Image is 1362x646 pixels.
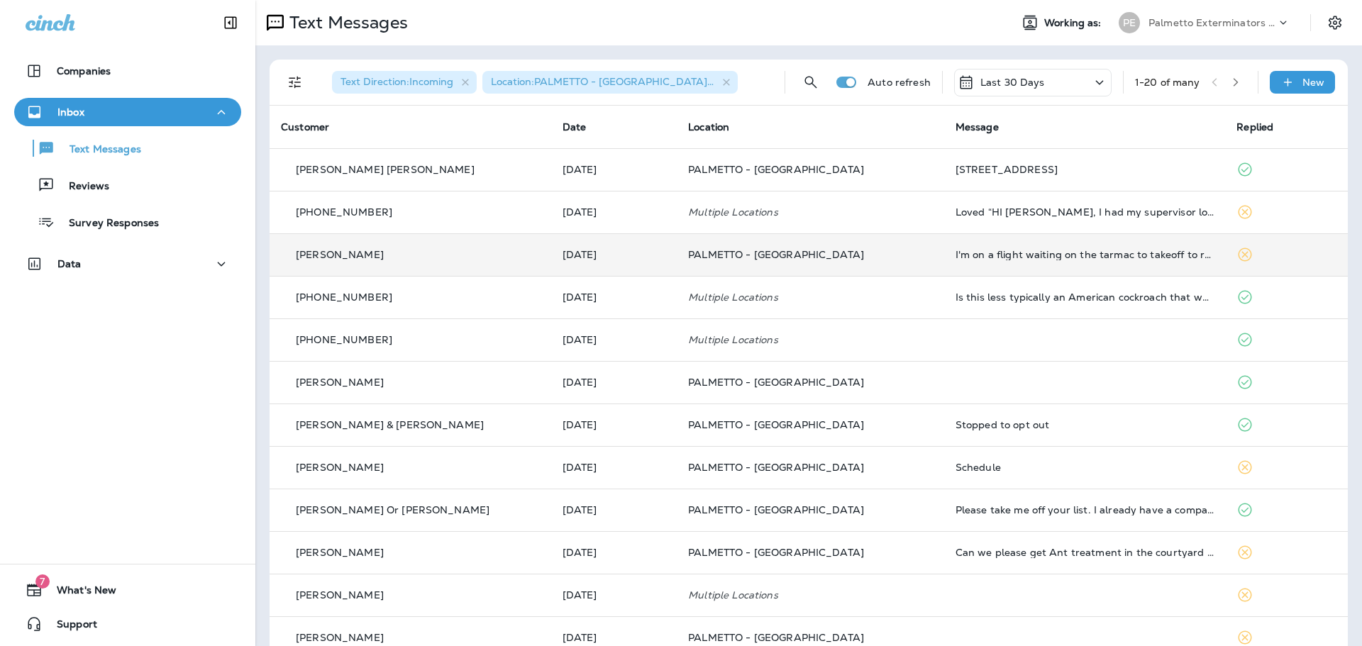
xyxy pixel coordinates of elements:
[14,57,241,85] button: Companies
[956,291,1214,303] div: Is this less typically an American cockroach that would suddenly appear on my table could it have...
[956,547,1214,558] div: Can we please get Ant treatment in the courtyard on your next visit?
[14,98,241,126] button: Inbox
[688,291,933,303] p: Multiple Locations
[563,504,665,516] p: Sep 25, 2025 03:40 PM
[563,121,587,133] span: Date
[296,333,392,346] span: [PHONE_NUMBER]
[55,143,141,157] p: Text Messages
[956,206,1214,218] div: Loved “HI Lindsay, I had my supervisor look at your photo and it does appear to be an american co...
[688,163,864,176] span: PALMETTO - [GEOGRAPHIC_DATA]
[296,377,384,388] p: [PERSON_NAME]
[688,631,864,644] span: PALMETTO - [GEOGRAPHIC_DATA]
[980,77,1045,88] p: Last 30 Days
[956,419,1214,430] div: Stopped to opt out
[563,589,665,601] p: Sep 25, 2025 02:05 PM
[14,250,241,278] button: Data
[688,503,864,516] span: PALMETTO - [GEOGRAPHIC_DATA]
[14,207,241,237] button: Survey Responses
[1119,12,1140,33] div: PE
[43,618,97,635] span: Support
[55,180,109,194] p: Reviews
[14,170,241,200] button: Reviews
[563,291,665,303] p: Sep 26, 2025 12:01 PM
[332,71,477,94] div: Text Direction:Incoming
[14,610,241,638] button: Support
[296,206,392,218] span: [PHONE_NUMBER]
[1236,121,1273,133] span: Replied
[956,164,1214,175] div: 1078 Glenshaw St. North Charleston, SC 29405
[563,462,665,473] p: Sep 25, 2025 05:20 PM
[1322,10,1348,35] button: Settings
[211,9,250,37] button: Collapse Sidebar
[14,576,241,604] button: 7What's New
[868,77,931,88] p: Auto refresh
[35,574,50,589] span: 7
[688,546,864,559] span: PALMETTO - [GEOGRAPHIC_DATA]
[57,106,84,118] p: Inbox
[563,419,665,430] p: Sep 25, 2025 05:58 PM
[688,206,933,218] p: Multiple Locations
[563,164,665,175] p: Sep 26, 2025 04:32 PM
[281,121,329,133] span: Customer
[284,12,408,33] p: Text Messages
[57,258,82,269] p: Data
[563,632,665,643] p: Sep 25, 2025 01:09 PM
[688,376,864,389] span: PALMETTO - [GEOGRAPHIC_DATA]
[296,589,384,601] p: [PERSON_NAME]
[688,248,864,261] span: PALMETTO - [GEOGRAPHIC_DATA]
[563,249,665,260] p: Sep 26, 2025 03:34 PM
[1044,17,1104,29] span: Working as:
[563,206,665,218] p: Sep 26, 2025 03:53 PM
[14,133,241,163] button: Text Messages
[296,632,384,643] p: [PERSON_NAME]
[482,71,738,94] div: Location:PALMETTO - [GEOGRAPHIC_DATA]+1
[296,547,384,558] p: [PERSON_NAME]
[57,65,111,77] p: Companies
[797,68,825,96] button: Search Messages
[956,249,1214,260] div: I'm on a flight waiting on the tarmac to takeoff to return to Charleston. Just let me know when y...
[491,75,717,88] span: Location : PALMETTO - [GEOGRAPHIC_DATA] +1
[281,68,309,96] button: Filters
[296,164,475,175] p: [PERSON_NAME] [PERSON_NAME]
[43,584,116,601] span: What's New
[688,589,933,601] p: Multiple Locations
[563,377,665,388] p: Sep 25, 2025 10:23 PM
[296,419,484,430] p: [PERSON_NAME] & [PERSON_NAME]
[563,547,665,558] p: Sep 25, 2025 02:57 PM
[1148,17,1276,28] p: Palmetto Exterminators LLC
[296,504,489,516] p: [PERSON_NAME] Or [PERSON_NAME]
[55,217,159,230] p: Survey Responses
[563,334,665,345] p: Sep 26, 2025 08:58 AM
[688,418,864,431] span: PALMETTO - [GEOGRAPHIC_DATA]
[340,75,453,88] span: Text Direction : Incoming
[956,504,1214,516] div: Please take me off your list. I already have a company that takes care of that. Thank you.
[688,461,864,474] span: PALMETTO - [GEOGRAPHIC_DATA]
[296,249,384,260] p: [PERSON_NAME]
[1302,77,1324,88] p: New
[296,462,384,473] p: [PERSON_NAME]
[956,462,1214,473] div: Schedule
[956,121,999,133] span: Message
[1135,77,1200,88] div: 1 - 20 of many
[688,121,729,133] span: Location
[688,334,933,345] p: Multiple Locations
[296,291,392,303] span: [PHONE_NUMBER]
